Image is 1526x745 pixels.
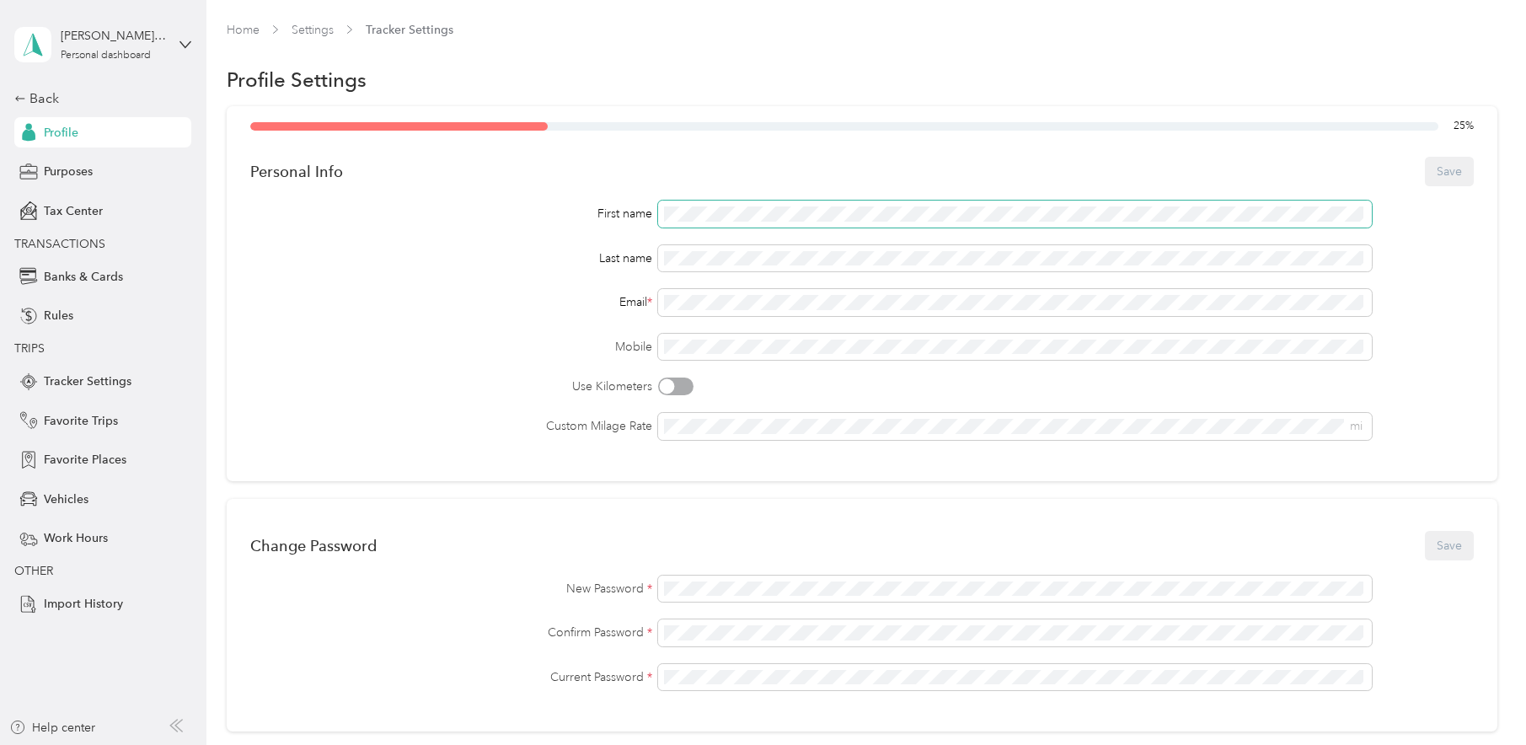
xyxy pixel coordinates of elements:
label: New Password [250,580,652,598]
span: Favorite Places [44,451,126,469]
label: Use Kilometers [250,378,652,395]
span: Import History [44,595,123,613]
label: Custom Milage Rate [250,417,652,435]
span: Profile [44,124,78,142]
span: 25 % [1454,119,1474,134]
span: Favorite Trips [44,412,118,430]
h1: Profile Settings [227,71,367,88]
label: Confirm Password [250,624,652,641]
span: Work Hours [44,529,108,547]
span: Vehicles [44,490,88,508]
span: TRIPS [14,341,45,356]
a: Settings [292,23,334,37]
iframe: Everlance-gr Chat Button Frame [1432,651,1526,745]
a: Home [227,23,260,37]
div: Email [250,293,652,311]
span: mi [1350,419,1363,433]
span: Purposes [44,163,93,180]
button: Help center [9,719,95,737]
div: Last name [250,249,652,267]
div: Personal Info [250,163,343,180]
div: Back [14,88,183,109]
div: First name [250,205,652,222]
div: Change Password [250,537,377,555]
span: OTHER [14,564,53,578]
span: TRANSACTIONS [14,237,105,251]
span: Tracker Settings [44,372,131,390]
label: Mobile [250,338,652,356]
span: Banks & Cards [44,268,123,286]
span: Rules [44,307,73,324]
span: Tracker Settings [366,21,453,39]
span: Tax Center [44,202,103,220]
div: [PERSON_NAME][EMAIL_ADDRESS][DOMAIN_NAME] [61,27,166,45]
label: Current Password [250,668,652,686]
div: Personal dashboard [61,51,151,61]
